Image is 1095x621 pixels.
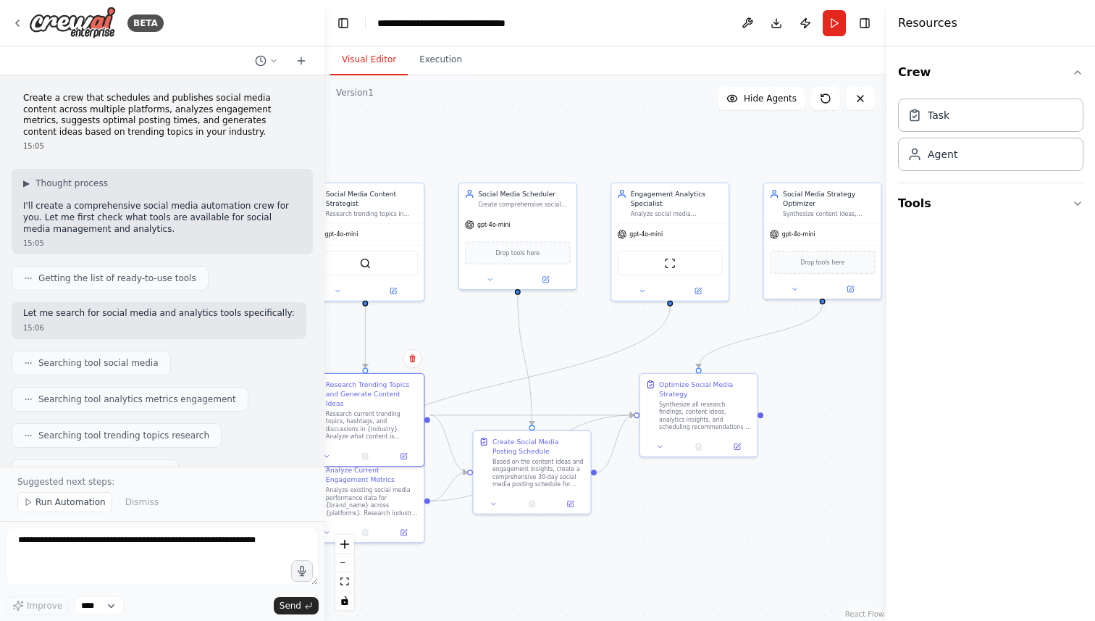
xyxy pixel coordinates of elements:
span: Dismiss [125,496,159,508]
button: Click to speak your automation idea [291,560,313,582]
div: Analyze Current Engagement Metrics [326,465,419,484]
button: Hide right sidebar [855,13,875,33]
g: Edge from 32a2a18d-edf4-4133-808c-40d7e7dbdd36 to b8a24119-d52a-4cec-a2df-6fc3a0568e15 [694,304,827,367]
div: Engagement Analytics Specialist [631,189,723,208]
span: Searching tool analytics metrics engagement [38,393,236,405]
div: Synthesize content ideas, scheduling insights, and analytics data to create an optimized social m... [783,210,876,218]
p: Create a crew that schedules and publishes social media content across multiple platforms, analyz... [23,93,301,138]
span: Getting the list of ready-to-use tools [38,272,196,284]
div: Analyze Current Engagement MetricsAnalyze existing social media performance data for {brand_name}... [306,459,424,543]
div: React Flow controls [335,535,354,610]
div: Social Media Content Strategist [326,189,419,208]
span: gpt-4o-mini [324,230,358,238]
div: 15:05 [23,238,301,249]
div: Research Trending Topics and Generate Content IdeasResearch current trending topics, hashtags, an... [306,373,424,467]
button: zoom in [335,535,354,554]
button: Start a new chat [290,52,313,70]
div: Based on the content ideas and engagement insights, create a comprehensive 30-day social media po... [492,458,585,488]
button: Tools [898,183,1083,224]
g: Edge from 2f80c349-a5fc-4a43-8f2c-f976f2966aff to b8a24119-d52a-4cec-a2df-6fc3a0568e15 [430,410,634,506]
button: fit view [335,572,354,591]
span: Drop tools here [495,248,540,257]
button: Open in side panel [387,527,420,538]
g: Edge from 2f80c349-a5fc-4a43-8f2c-f976f2966aff to d18c0283-12ff-498e-bc47-14270aa41d75 [430,467,467,506]
g: Edge from 636cddc5-10d5-49b2-9656-f4440a56f3ac to 2f80c349-a5fc-4a43-8f2c-f976f2966aff [361,307,675,454]
span: Searching tool social media [38,357,159,369]
nav: breadcrumb [377,16,540,30]
span: Thought process [35,178,108,189]
p: Suggested next steps: [17,476,307,488]
button: ▶Thought process [23,178,108,189]
div: Optimize Social Media Strategy [659,380,752,399]
button: Improve [6,596,69,615]
h4: Resources [898,14,957,32]
span: Improve [27,600,62,612]
div: Research current trending topics, hashtags, and discussions in {industry}. Analyze what content i... [326,410,419,441]
div: Engagement Analytics SpecialistAnalyze social media engagement patterns for {brand_name} and iden... [611,183,729,301]
div: Create Social Media Posting ScheduleBased on the content ideas and engagement insights, create a ... [472,430,591,514]
img: SerperDevTool [359,258,371,270]
div: Social Media Strategy Optimizer [783,189,876,208]
button: Open in side panel [387,451,420,462]
div: Create comprehensive social media posting schedules for {brand_name} across {platforms}, organizi... [478,201,571,209]
button: Hide left sidebar [333,13,353,33]
div: Create Social Media Posting Schedule [492,437,585,456]
span: Searching tool trending topics research [38,430,209,441]
span: Searching tool SerperDevTool [38,466,167,478]
button: Hide Agents [718,87,805,110]
a: React Flow attribution [845,610,884,618]
div: Agent [928,147,957,162]
button: Open in side panel [823,283,877,295]
button: toggle interactivity [335,591,354,610]
button: zoom out [335,554,354,572]
p: Let me search for social media and analytics tools specifically: [23,308,295,320]
div: Research Trending Topics and Generate Content Ideas [326,380,419,408]
button: Delete node [403,349,422,368]
div: 15:05 [23,141,301,151]
button: Crew [898,52,1083,93]
button: Open in side panel [721,441,753,453]
button: Open in side panel [554,499,587,510]
div: Crew [898,93,1083,183]
p: I'll create a comprehensive social media automation crew for you. Let me first check what tools a... [23,201,301,235]
div: Task [928,108,949,122]
button: Switch to previous chat [249,52,284,70]
button: Visual Editor [330,45,408,75]
div: Synthesize all research findings, content ideas, analytics insights, and scheduling recommendatio... [659,401,752,431]
div: Analyze existing social media performance data for {brand_name} across {platforms}. Research indu... [326,486,419,517]
button: Open in side panel [519,274,572,286]
g: Edge from 1a0b1194-8873-4b01-b7a4-df876927a40c to d18c0283-12ff-498e-bc47-14270aa41d75 [513,295,537,425]
span: Hide Agents [744,93,797,104]
span: Drop tools here [800,258,844,267]
div: Social Media SchedulerCreate comprehensive social media posting schedules for {brand_name} across... [458,183,577,291]
div: Version 1 [336,87,374,99]
div: Analyze social media engagement patterns for {brand_name} and identify optimal posting times and ... [631,210,723,218]
g: Edge from a4188160-c07b-481b-a078-4eff463ab9f7 to 30da9df9-5c98-412f-8783-a0d7a48329a1 [361,307,370,368]
div: 15:06 [23,322,295,333]
button: No output available [345,527,386,538]
div: Research trending topics in {industry} and generate creative, engaging content ideas for {brand_n... [326,210,419,218]
div: Optimize Social Media StrategySynthesize all research findings, content ideas, analytics insights... [639,373,758,457]
button: Dismiss [118,492,166,512]
button: Send [274,597,319,614]
button: No output available [345,451,386,462]
span: ▶ [23,178,30,189]
g: Edge from d18c0283-12ff-498e-bc47-14270aa41d75 to b8a24119-d52a-4cec-a2df-6fc3a0568e15 [597,410,634,477]
span: Run Automation [35,496,106,508]
button: No output available [679,441,719,453]
button: No output available [512,499,553,510]
div: Social Media Scheduler [478,189,571,199]
div: Social Media Content StrategistResearch trending topics in {industry} and generate creative, enga... [306,183,424,301]
img: ScrapeWebsiteTool [664,258,676,270]
g: Edge from 30da9df9-5c98-412f-8783-a0d7a48329a1 to b8a24119-d52a-4cec-a2df-6fc3a0568e15 [430,410,634,420]
img: Logo [29,7,116,39]
span: gpt-4o-mini [629,230,663,238]
button: Open in side panel [671,286,725,297]
span: Send [280,600,301,612]
button: Run Automation [17,492,112,512]
g: Edge from 30da9df9-5c98-412f-8783-a0d7a48329a1 to d18c0283-12ff-498e-bc47-14270aa41d75 [430,410,467,477]
span: gpt-4o-mini [782,230,815,238]
button: Open in side panel [366,286,420,297]
button: Execution [408,45,474,75]
span: gpt-4o-mini [477,221,511,229]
